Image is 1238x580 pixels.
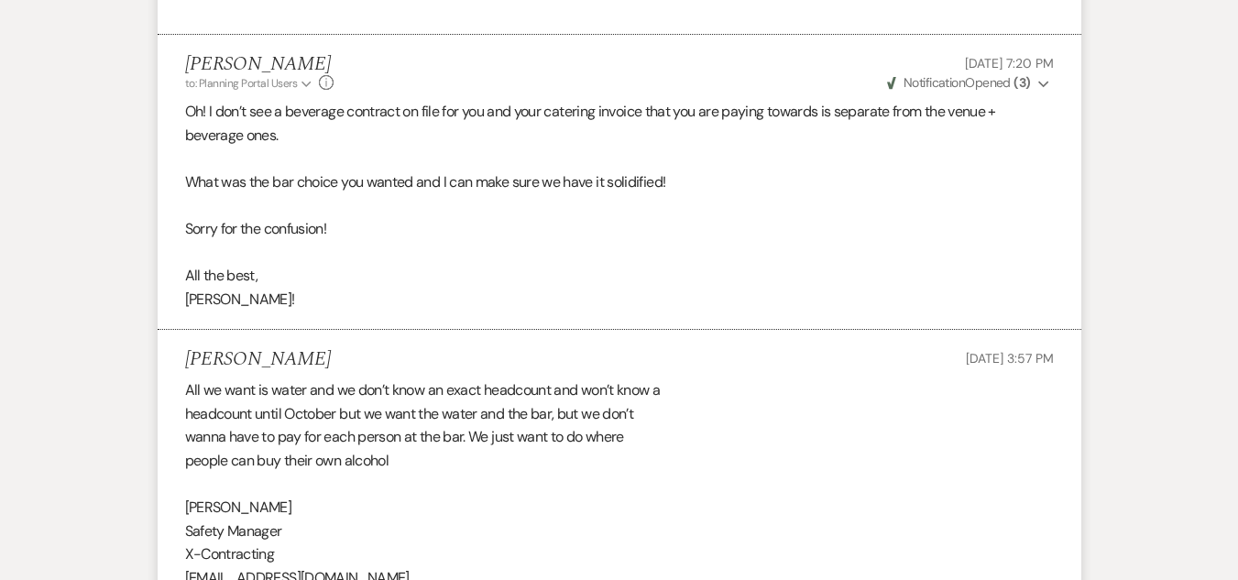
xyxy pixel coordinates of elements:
[185,75,315,92] button: to: Planning Portal Users
[904,74,965,91] span: Notification
[185,288,1054,312] p: [PERSON_NAME]!
[185,217,1054,241] p: Sorry for the confusion!
[185,170,1054,194] p: What was the bar choice you wanted and I can make sure we have it solidified!
[185,348,331,371] h5: [PERSON_NAME]
[966,350,1053,367] span: [DATE] 3:57 PM
[185,53,334,76] h5: [PERSON_NAME]
[884,73,1054,93] button: NotificationOpened (3)
[185,264,1054,288] p: All the best,
[965,55,1053,71] span: [DATE] 7:20 PM
[185,100,1054,147] p: Oh! I don’t see a beverage contract on file for you and your catering invoice that you are paying...
[1013,74,1030,91] strong: ( 3 )
[887,74,1031,91] span: Opened
[185,76,298,91] span: to: Planning Portal Users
